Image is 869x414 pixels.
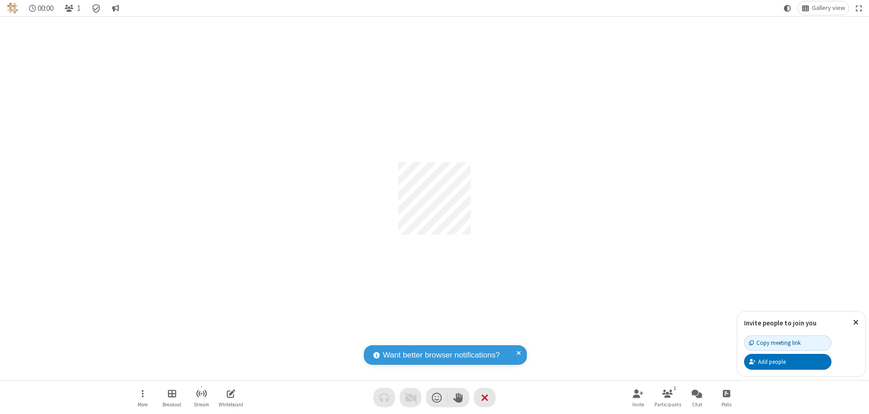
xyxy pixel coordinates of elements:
[383,349,500,361] span: Want better browser notifications?
[217,385,244,410] button: Open shared whiteboard
[852,1,866,15] button: Fullscreen
[188,385,215,410] button: Start streaming
[744,319,816,327] label: Invite people to join you
[846,311,865,334] button: Close popover
[448,388,469,407] button: Raise hand
[744,335,831,351] button: Copy meeting link
[158,385,186,410] button: Manage Breakout Rooms
[129,385,156,410] button: Open menu
[713,385,740,410] button: Open poll
[744,354,831,369] button: Add people
[692,402,702,407] span: Chat
[7,3,18,14] img: QA Selenium DO NOT DELETE OR CHANGE
[474,388,496,407] button: End or leave meeting
[654,402,681,407] span: Participants
[671,384,679,392] div: 1
[373,388,395,407] button: Audio problem - check your Internet connection or call by phone
[219,402,243,407] span: Whiteboard
[780,1,795,15] button: Using system theme
[162,402,181,407] span: Breakout
[798,1,849,15] button: Change layout
[654,385,681,410] button: Open participant list
[625,385,652,410] button: Invite participants (⌘+Shift+I)
[683,385,711,410] button: Open chat
[721,402,731,407] span: Polls
[194,402,209,407] span: Stream
[38,4,53,13] span: 00:00
[25,1,57,15] div: Timer
[88,1,105,15] div: Meeting details Encryption enabled
[108,1,123,15] button: Conversation
[632,402,644,407] span: Invite
[812,5,845,12] span: Gallery view
[400,388,421,407] button: Video
[138,402,148,407] span: More
[749,339,801,347] div: Copy meeting link
[77,4,81,13] span: 1
[61,1,84,15] button: Open participant list
[426,388,448,407] button: Send a reaction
